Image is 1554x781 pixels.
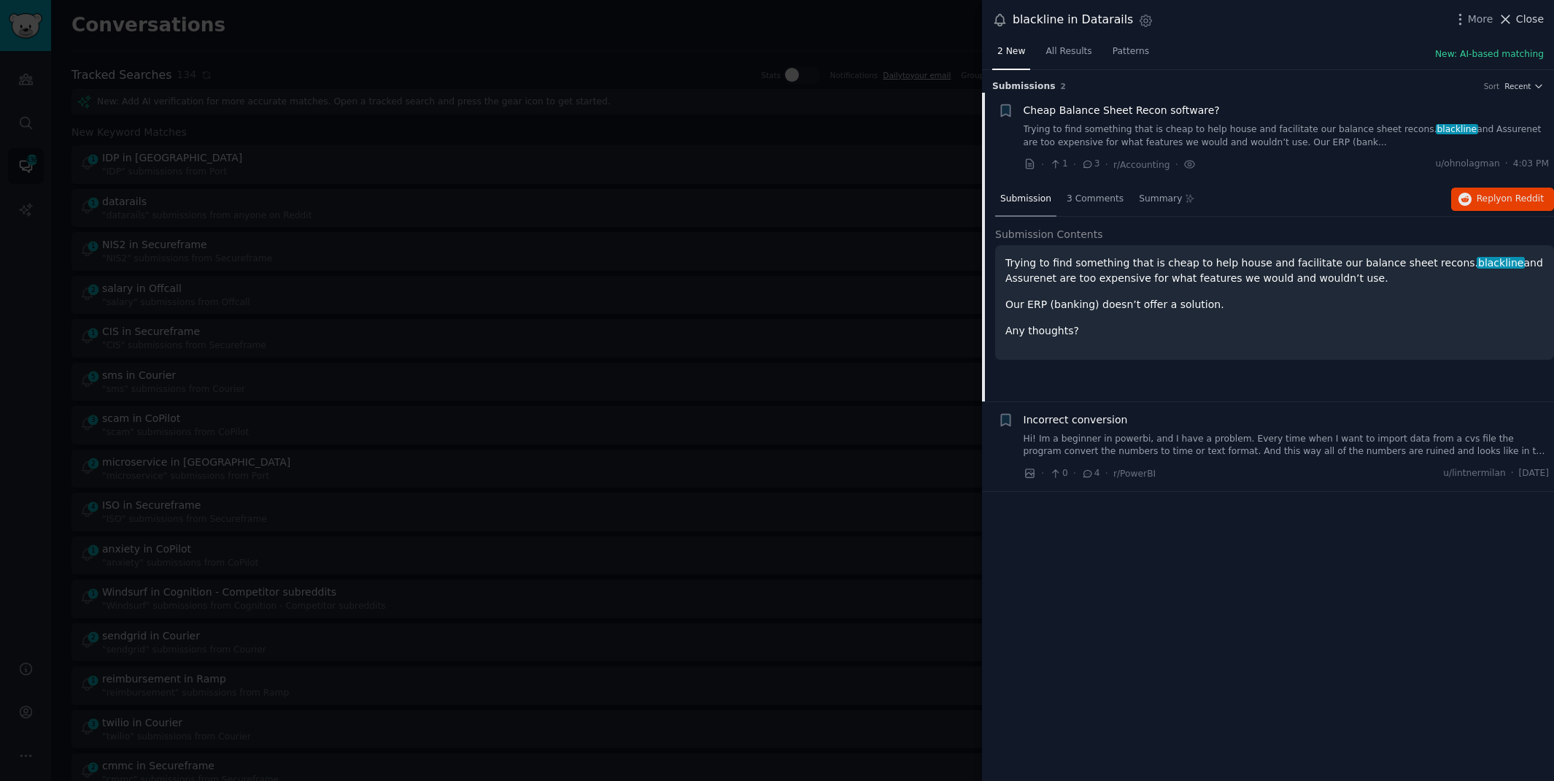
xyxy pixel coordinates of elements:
[1024,123,1550,149] a: Trying to find something that is cheap to help house and facilitate our balance sheet recons.blac...
[1113,45,1149,58] span: Patterns
[1477,193,1544,206] span: Reply
[1504,81,1544,91] button: Recent
[1436,124,1478,134] span: blackline
[1513,158,1549,171] span: 4:03 PM
[1504,81,1531,91] span: Recent
[1049,158,1067,171] span: 1
[1477,257,1525,269] span: blackline
[1024,103,1220,118] a: Cheap Balance Sheet Recon software?
[1013,11,1133,29] div: blackline in Datarails
[1005,255,1544,286] p: Trying to find something that is cheap to help house and facilitate our balance sheet recons. and...
[1000,193,1051,206] span: Submission
[1501,193,1544,204] span: on Reddit
[1516,12,1544,27] span: Close
[1435,158,1499,171] span: u/ohnolagman
[1005,297,1544,312] p: Our ERP (banking) doesn’t offer a solution.
[1024,412,1128,428] a: Incorrect conversion
[992,40,1030,70] a: 2 New
[1005,323,1544,339] p: Any thoughts?
[1041,466,1044,481] span: ·
[1139,193,1182,206] span: Summary
[1073,466,1076,481] span: ·
[1040,40,1097,70] a: All Results
[1175,157,1178,172] span: ·
[1073,157,1076,172] span: ·
[1049,467,1067,480] span: 0
[997,45,1025,58] span: 2 New
[1107,40,1154,70] a: Patterns
[1113,160,1170,170] span: r/Accounting
[1505,158,1508,171] span: ·
[1498,12,1544,27] button: Close
[1435,48,1544,61] button: New: AI-based matching
[1041,157,1044,172] span: ·
[1024,433,1550,458] a: Hi! Im a beginner in powerbi, and I have a problem. Every time when I want to import data from a ...
[1061,82,1066,91] span: 2
[1105,157,1108,172] span: ·
[1113,469,1156,479] span: r/PowerBI
[1451,188,1554,211] button: Replyon Reddit
[1468,12,1493,27] span: More
[1443,467,1505,480] span: u/lintnermilan
[1519,467,1549,480] span: [DATE]
[1453,12,1493,27] button: More
[1067,193,1124,206] span: 3 Comments
[995,227,1103,242] span: Submission Contents
[1045,45,1091,58] span: All Results
[1511,467,1514,480] span: ·
[1105,466,1108,481] span: ·
[992,80,1056,93] span: Submission s
[1081,158,1099,171] span: 3
[1484,81,1500,91] div: Sort
[1081,467,1099,480] span: 4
